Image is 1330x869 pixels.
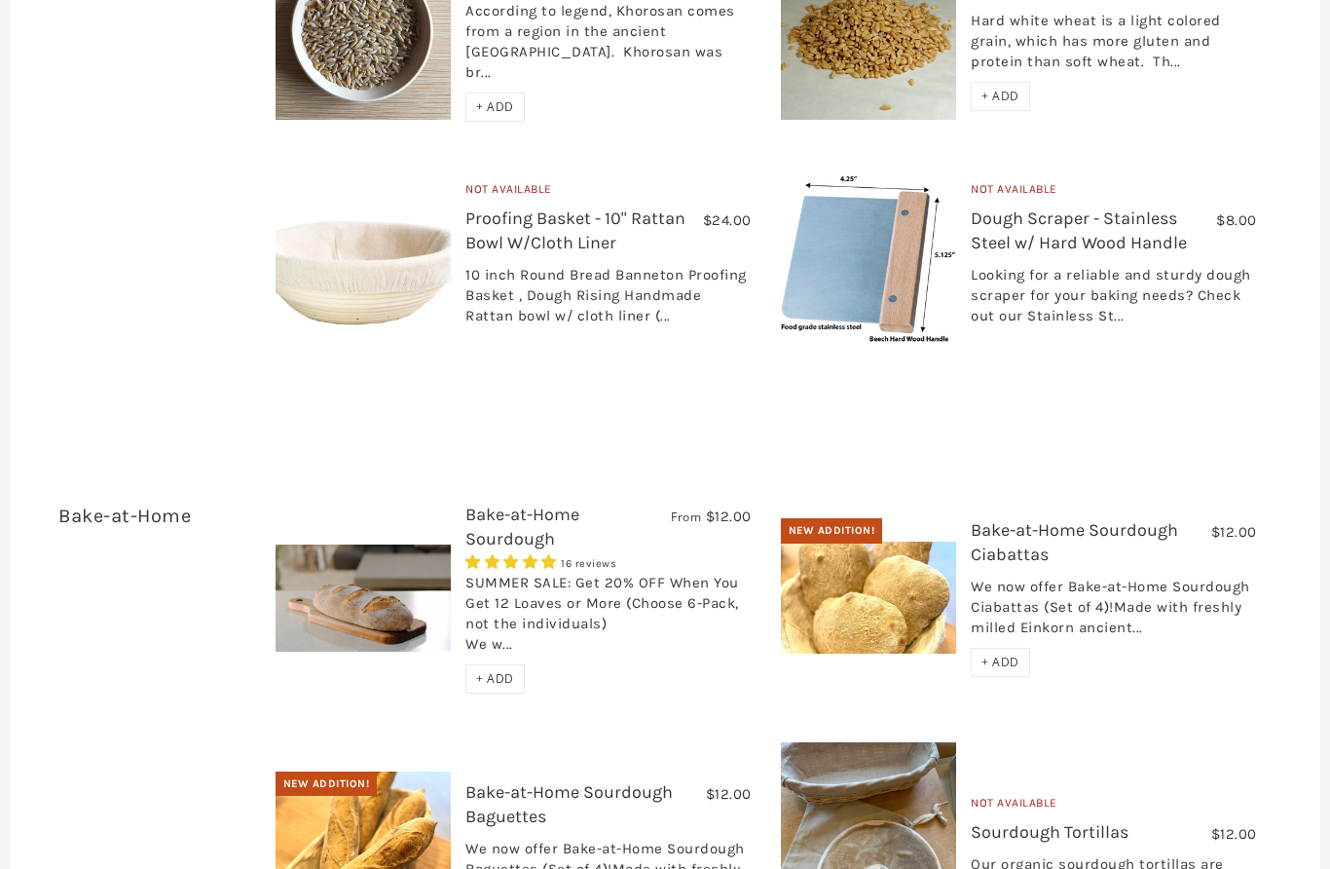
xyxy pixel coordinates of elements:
[465,266,751,337] div: 10 inch Round Bread Banneton Proofing Basket , Dough Rising Handmade Rattan bowl w/ cloth liner (...
[465,505,579,550] a: Bake-at-Home Sourdough
[971,822,1128,844] a: Sourdough Tortillas
[465,94,525,123] div: + ADD
[781,519,883,545] div: New Addition!
[971,795,1256,821] div: Not Available
[476,99,514,116] span: + ADD
[476,671,514,688] span: + ADD
[276,546,452,653] img: Bake-at-Home Sourdough
[981,655,1019,671] span: + ADD
[671,510,701,526] span: From
[781,543,957,655] img: Bake-at-Home Sourdough Ciabattas
[1211,826,1257,844] span: $12.00
[276,171,452,348] img: Proofing Basket - 10" Rattan Bowl W/Cloth Liner
[971,520,1178,566] a: Bake-at-Home Sourdough Ciabattas
[58,506,191,528] a: Bake-at-Home
[561,558,616,571] span: 16 reviews
[276,773,378,798] div: New Addition!
[981,89,1019,105] span: + ADD
[971,12,1256,83] div: Hard white wheat is a light colored grain, which has more gluten and protein than soft wheat. Th...
[465,554,561,572] span: 4.75 stars
[465,665,525,695] div: + ADD
[1211,524,1257,542] span: $12.00
[58,504,261,560] h3: 4 items
[971,578,1256,649] div: We now offer Bake-at-Home Sourdough Ciabattas (Set of 4)!Made with freshly milled Einkorn ancient...
[971,208,1187,254] a: Dough Scraper - Stainless Steel w/ Hard Wood Handle
[465,574,751,665] div: SUMMER SALE: Get 20% OFF When You Get 12 Loaves or More (Choose 6-Pack, not the individuals) We w...
[706,509,752,526] span: $12.00
[465,181,751,208] div: Not Available
[465,2,751,94] div: According to legend, Khorosan comes from a region in the ancient [GEOGRAPHIC_DATA]. Khorosan was ...
[971,83,1030,112] div: + ADD
[465,208,685,254] a: Proofing Basket - 10" Rattan Bowl W/Cloth Liner
[706,786,752,804] span: $12.00
[971,266,1256,337] div: Looking for a reliable and sturdy dough scraper for your baking needs? Check out our Stainless St...
[1216,212,1257,230] span: $8.00
[703,212,752,230] span: $24.00
[781,171,957,348] img: Dough Scraper - Stainless Steel w/ Hard Wood Handle
[971,181,1256,208] div: Not Available
[971,649,1030,678] div: + ADD
[465,782,673,828] a: Bake-at-Home Sourdough Baguettes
